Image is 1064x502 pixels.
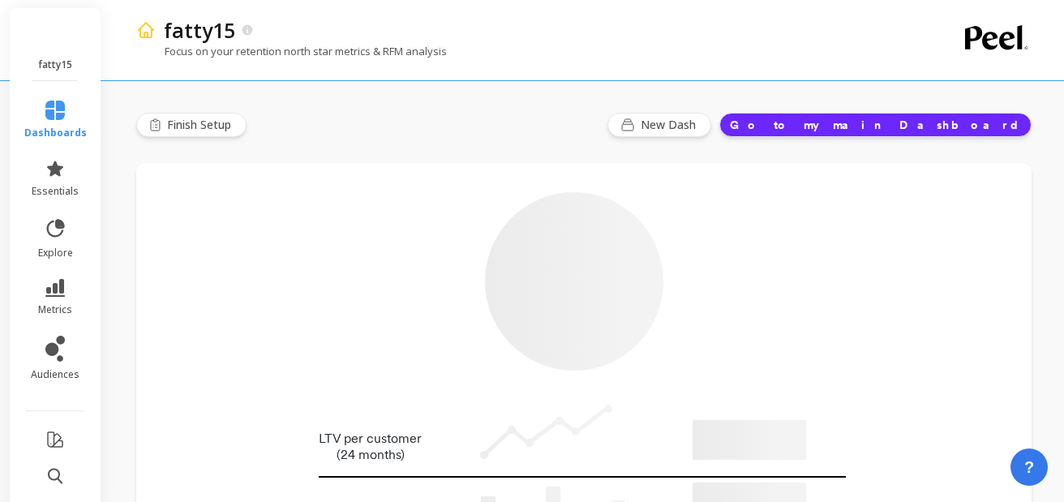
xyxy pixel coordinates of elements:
button: ? [1010,448,1048,486]
span: ? [1024,456,1034,478]
span: New Dash [641,117,701,133]
span: F [52,26,58,45]
span: Finish Setup [167,117,236,133]
span: audiences [31,368,79,381]
p: fatty15 [26,58,85,71]
span: essentials [32,185,79,198]
p: LTV per customer (24 months) [294,431,446,463]
img: header icon [136,20,156,40]
button: New Dash [607,113,711,137]
p: fatty15 [164,16,235,44]
span: explore [38,247,73,260]
button: Finish Setup [136,113,247,137]
span: metrics [38,303,72,316]
button: Go to my main Dashboard [719,113,1032,137]
p: Focus on your retention north star metrics & RFM analysis [136,44,447,58]
span: dashboards [24,127,87,139]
